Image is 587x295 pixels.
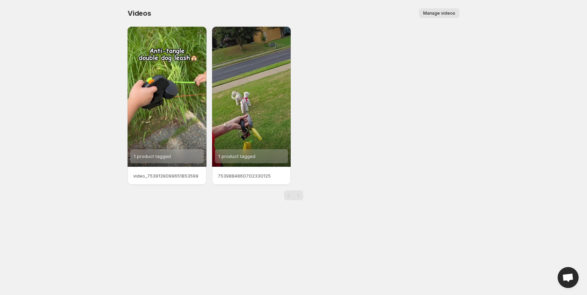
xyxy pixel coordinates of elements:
[134,153,171,159] span: 1 product tagged
[133,172,201,179] p: video_7539139099651853599
[419,8,459,18] button: Manage videos
[128,9,151,17] span: Videos
[423,10,455,16] span: Manage videos
[218,172,285,179] p: 7539884860702330125
[284,190,303,200] nav: Pagination
[218,153,255,159] span: 1 product tagged
[558,267,579,288] a: Open chat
